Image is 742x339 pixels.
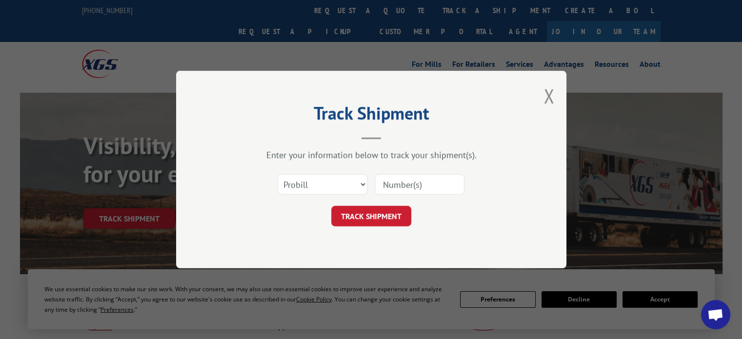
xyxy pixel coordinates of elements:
[225,106,518,125] h2: Track Shipment
[701,300,730,329] div: Open chat
[543,83,554,109] button: Close modal
[225,149,518,160] div: Enter your information below to track your shipment(s).
[331,206,411,226] button: TRACK SHIPMENT
[375,174,464,195] input: Number(s)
